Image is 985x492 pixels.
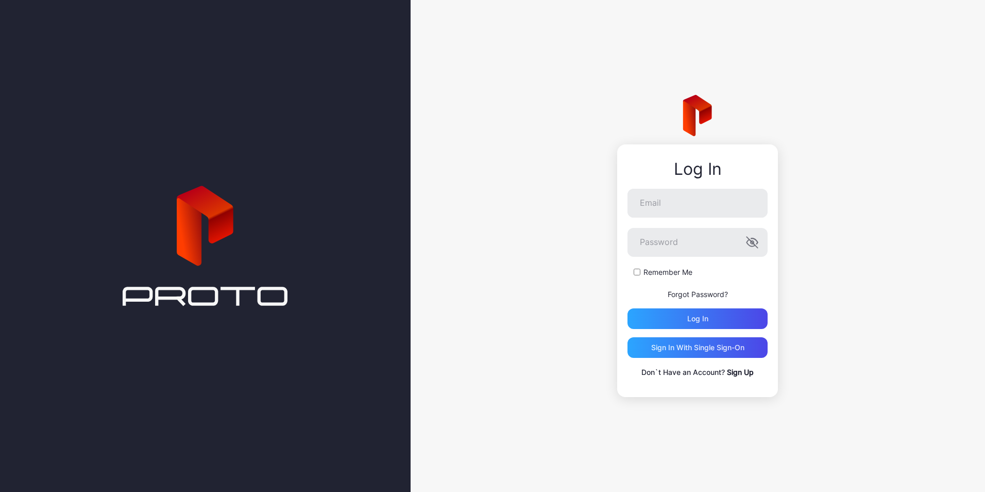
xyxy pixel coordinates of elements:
[627,337,768,358] button: Sign in With Single Sign-On
[627,308,768,329] button: Log in
[627,160,768,178] div: Log In
[643,267,692,277] label: Remember Me
[651,343,744,352] div: Sign in With Single Sign-On
[627,366,768,379] p: Don`t Have an Account?
[668,290,728,299] a: Forgot Password?
[727,368,754,376] a: Sign Up
[687,315,708,323] div: Log in
[746,236,758,249] button: Password
[627,189,768,218] input: Email
[627,228,768,257] input: Password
